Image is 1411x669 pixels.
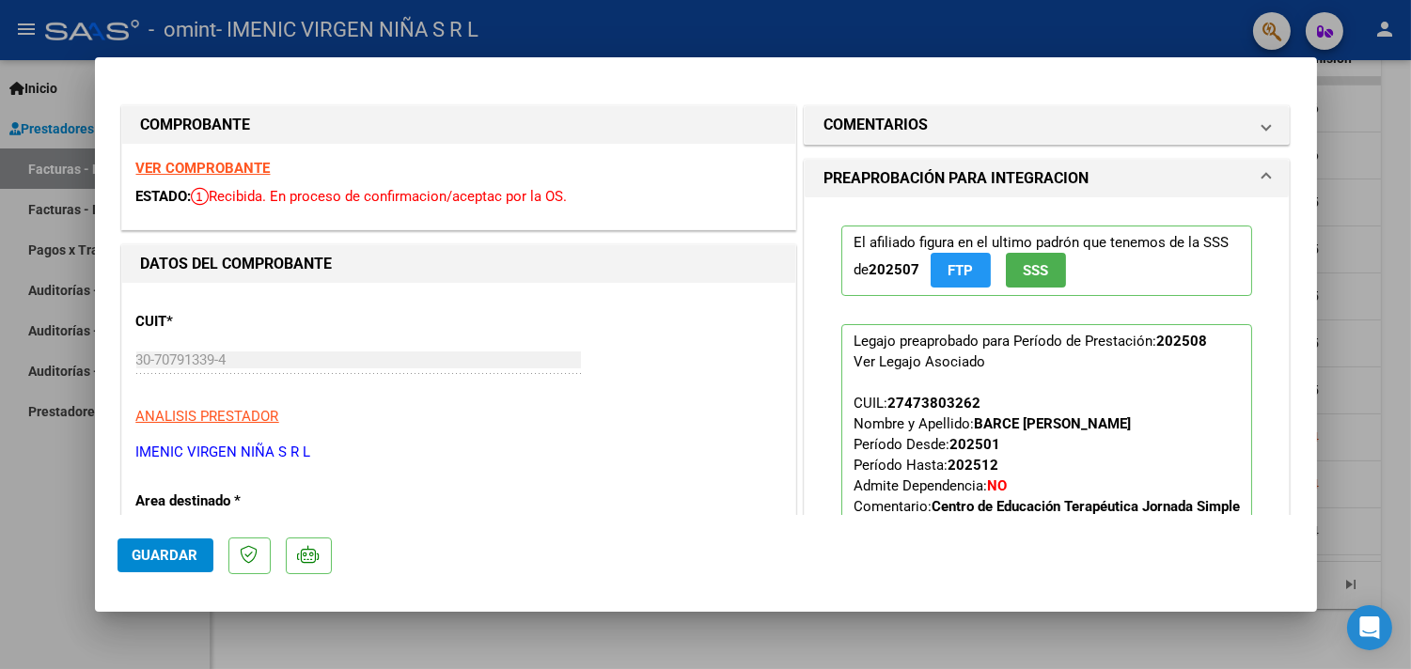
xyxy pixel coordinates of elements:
span: CUIL: Nombre y Apellido: Período Desde: Período Hasta: Admite Dependencia: [854,395,1240,536]
button: SSS [1006,253,1066,288]
span: ANALISIS PRESTADOR [136,408,279,425]
mat-expansion-panel-header: PREAPROBACIÓN PARA INTEGRACION [805,160,1290,197]
p: Area destinado * [136,490,330,512]
p: CUIT [136,311,330,333]
p: IMENIC VIRGEN NIÑA S R L [136,442,781,463]
strong: DATOS DEL COMPROBANTE [141,255,333,272]
div: PREAPROBACIÓN PARA INTEGRACION [805,197,1290,638]
button: Guardar [118,538,213,572]
div: 27473803262 [887,393,980,413]
strong: 202508 [1156,333,1207,350]
strong: COMPROBANTE [141,116,251,133]
span: SSS [1023,262,1048,279]
strong: 202501 [949,436,1000,453]
mat-expansion-panel-header: COMENTARIOS [805,106,1290,144]
h1: PREAPROBACIÓN PARA INTEGRACION [823,167,1089,190]
span: Recibida. En proceso de confirmacion/aceptac por la OS. [192,188,568,205]
span: Comentario: [854,498,1240,536]
p: El afiliado figura en el ultimo padrón que tenemos de la SSS de [841,226,1253,296]
strong: BARCE [PERSON_NAME] [974,415,1131,432]
button: FTP [931,253,991,288]
span: ESTADO: [136,188,192,205]
strong: 202507 [869,261,919,278]
h1: COMENTARIOS [823,114,928,136]
p: Legajo preaprobado para Período de Prestación: [841,324,1253,595]
a: VER COMPROBANTE [136,160,271,177]
strong: NO [987,477,1007,494]
strong: Centro de Educación Terapéutica Jornada Simple Cat A [854,498,1240,536]
span: Guardar [133,547,198,564]
strong: 202512 [948,457,998,474]
div: Open Intercom Messenger [1347,605,1392,650]
div: Ver Legajo Asociado [854,351,985,372]
span: FTP [948,262,973,279]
